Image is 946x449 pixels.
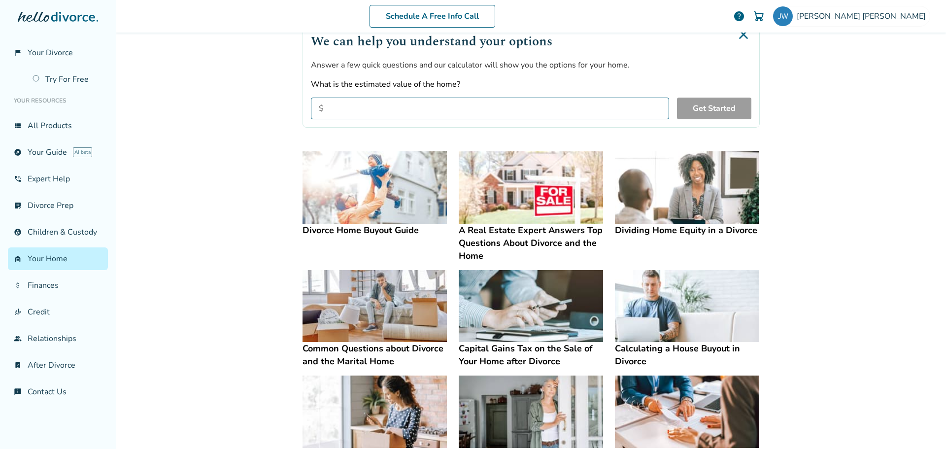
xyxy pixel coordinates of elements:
a: Dividing Home Equity in a DivorceDividing Home Equity in a Divorce [615,151,759,237]
iframe: Chat Widget [897,402,946,449]
img: Divorce Home Buyout Guide [303,151,447,224]
img: Calculating a House Buyout in Divorce [615,270,759,343]
h4: Divorce Home Buyout Guide [303,224,447,237]
img: fwkwong@cbbank.com [773,6,793,26]
a: chat_infoContact Us [8,380,108,403]
img: Cart [753,10,765,22]
a: flag_2Your Divorce [8,41,108,64]
img: Capital Gains Tax on the Sale of Your Home after Divorce [459,270,603,343]
img: Common Questions about Divorce and the Marital Home [303,270,447,343]
a: Capital Gains Tax on the Sale of Your Home after DivorceCapital Gains Tax on the Sale of Your Hom... [459,270,603,368]
span: account_child [14,228,22,236]
a: Common Questions about Divorce and the Marital HomeCommon Questions about Divorce and the Marital... [303,270,447,368]
span: group [14,335,22,343]
a: Divorce Home Buyout GuideDivorce Home Buyout Guide [303,151,447,237]
img: What to Do With Your House Title after Divorce [303,376,447,448]
a: groupRelationships [8,327,108,350]
span: phone_in_talk [14,175,22,183]
a: Try For Free [27,68,108,91]
h4: Common Questions about Divorce and the Marital Home [303,342,447,368]
span: [PERSON_NAME] [PERSON_NAME] [797,11,930,22]
a: finance_modeCredit [8,301,108,323]
h4: Capital Gains Tax on the Sale of Your Home after Divorce [459,342,603,368]
span: explore [14,148,22,156]
img: Using Your Home Equity for a Divorce Settlement [615,376,759,448]
span: garage_home [14,255,22,263]
a: list_alt_checkDivorce Prep [8,194,108,217]
a: phone_in_talkExpert Help [8,168,108,190]
h4: A Real Estate Expert Answers Top Questions About Divorce and the Home [459,224,603,262]
span: chat_info [14,388,22,396]
a: garage_homeYour Home [8,247,108,270]
span: flag_2 [14,49,22,57]
button: Get Started [677,98,751,119]
span: finance_mode [14,308,22,316]
img: Dividing Home Equity in a Divorce [615,151,759,224]
a: attach_moneyFinances [8,274,108,297]
a: Calculating a House Buyout in DivorceCalculating a House Buyout in Divorce [615,270,759,368]
h4: Dividing Home Equity in a Divorce [615,224,759,237]
span: attach_money [14,281,22,289]
img: Is It Better to Rent or Buy Your Home After Divorce? [459,376,603,448]
span: view_list [14,122,22,130]
li: Your Resources [8,91,108,110]
span: bookmark_check [14,361,22,369]
p: Answer a few quick questions and our calculator will show you the options for your home. [311,59,751,71]
a: Schedule A Free Info Call [370,5,495,28]
h2: We can help you understand your options [311,32,552,51]
a: bookmark_checkAfter Divorce [8,354,108,377]
a: exploreYour GuideAI beta [8,141,108,164]
a: help [733,10,745,22]
span: AI beta [73,147,92,157]
a: account_childChildren & Custody [8,221,108,243]
img: A Real Estate Expert Answers Top Questions About Divorce and the Home [459,151,603,224]
a: view_listAll Products [8,114,108,137]
span: Your Divorce [28,47,73,58]
label: What is the estimated value of the home? [311,79,751,90]
a: A Real Estate Expert Answers Top Questions About Divorce and the HomeA Real Estate Expert Answers... [459,151,603,262]
h4: Calculating a House Buyout in Divorce [615,342,759,368]
span: list_alt_check [14,202,22,209]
